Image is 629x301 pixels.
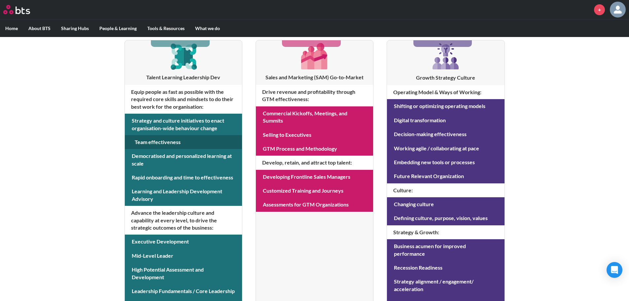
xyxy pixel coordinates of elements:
[387,85,504,99] h4: Operating Model & Ways of Working :
[190,20,225,37] label: What we do
[125,85,242,114] h4: Equip people as fast as possible with the required core skills and mindsets to do their best work...
[256,85,373,106] h4: Drive revenue and profitability through GTM effectiveness :
[607,262,622,278] div: Open Intercom Messenger
[387,74,504,81] h3: Growth Strategy Culture
[125,206,242,235] h4: Advance the leadership culture and capability at every level, to drive the strategic outcomes of ...
[94,20,142,37] label: People & Learning
[3,5,30,14] img: BTS Logo
[594,4,605,15] a: +
[299,40,330,72] img: [object Object]
[610,2,626,18] img: Ryan Stiles
[256,74,373,81] h3: Sales and Marketing (SAM) Go-to-Market
[142,20,190,37] label: Tools & Resources
[387,225,504,239] h4: Strategy & Growth :
[23,20,56,37] label: About BTS
[56,20,94,37] label: Sharing Hubs
[387,183,504,197] h4: Culture :
[168,40,199,72] img: [object Object]
[610,2,626,18] a: Profile
[3,5,42,14] a: Go home
[125,74,242,81] h3: Talent Learning Leadership Dev
[256,156,373,169] h4: Develop, retain, and attract top talent :
[430,40,462,72] img: [object Object]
